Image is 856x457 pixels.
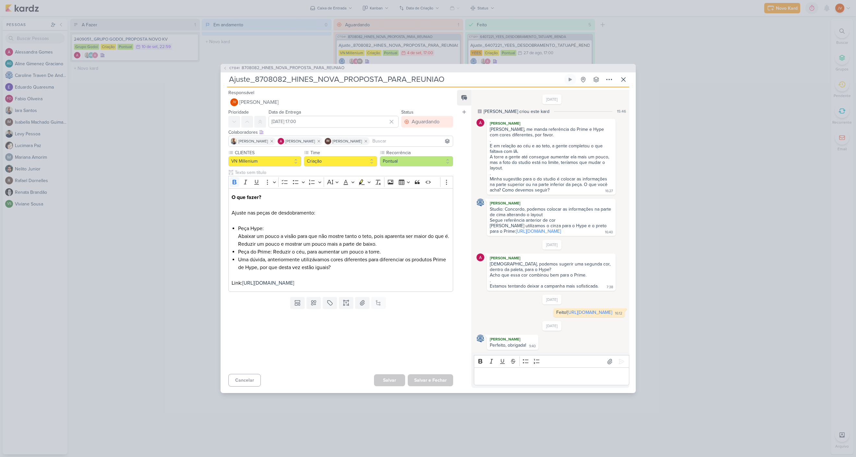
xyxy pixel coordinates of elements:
[228,109,249,115] label: Prioridade
[490,138,612,143] div: .
[380,156,453,167] button: Pontual
[242,65,344,71] span: 8708082_HINES_NOVA_PROPOSTA_PARA_REUNIAO
[232,101,236,104] p: JV
[490,261,612,272] div: [DEMOGRAPHIC_DATA], podemos sugerir uma segunda cor, dentro da paleta, para o Hype?
[617,108,626,114] div: 15:46
[228,374,261,387] button: Cancelar
[228,90,254,95] label: Responsável
[239,98,279,106] span: [PERSON_NAME]
[238,225,450,248] li: Peça Hype: Abaixar um pouco a visão para que não mostre tanto o teto, pois aparenta ser maior do ...
[232,279,450,287] p: Link:
[232,193,450,225] p: Ajuste nas peças de desdobramento:
[332,138,362,144] span: [PERSON_NAME]
[490,223,608,234] div: [PERSON_NAME] utilizamos o cinza para o Hype e o preto para o Prime:
[401,116,453,128] button: Aguardando
[490,217,612,223] div: Segue referência anterior de cor
[326,140,330,143] p: IM
[412,118,440,126] div: Aguardando
[490,176,609,193] div: Minha sugestão para o do studio é colocar as informações na parte superior ou na parte inferior d...
[605,189,613,194] div: 16:27
[310,149,377,156] label: Time
[401,109,414,115] label: Status
[228,96,453,108] button: JV [PERSON_NAME]
[490,127,612,138] div: [PERSON_NAME], me manda referência do Prime e Hype com cores diferentes, por favor.
[490,171,612,176] div: .
[607,285,613,290] div: 7:38
[242,280,294,286] a: [URL][DOMAIN_NAME]
[231,138,237,144] img: Iara Santos
[490,206,612,217] div: Studio: Concordo, podemos colocar as informações na parte de cima alterando o layout
[488,336,537,342] div: [PERSON_NAME]
[476,199,484,206] img: Caroline Traven De Andrade
[230,98,238,106] div: Joney Viana
[567,310,612,315] a: [URL][DOMAIN_NAME]
[325,138,331,144] div: Isabella Machado Guimarães
[285,138,315,144] span: [PERSON_NAME]
[474,367,629,385] div: Editor editing area: main
[529,344,536,349] div: 9:40
[223,65,344,71] button: CT1341 8708082_HINES_NOVA_PROPOSTA_PARA_REUNIAO
[228,188,453,292] div: Editor editing area: main
[234,149,302,156] label: CLIENTES
[490,143,612,154] div: E em relação ao céu e ao teto, a gente completou o que faltava com IA.
[490,283,598,289] div: Estamos tentando deixar a campanha mais sofisticada.
[490,154,612,171] div: A torre a gente até consegue aumentar ela mais um pouco, mas a foto do studio está no limite, ter...
[490,278,612,283] div: .
[488,120,614,127] div: [PERSON_NAME]
[234,169,453,176] input: Texto sem título
[227,74,563,85] input: Kard Sem Título
[488,200,614,206] div: [PERSON_NAME]
[228,156,302,167] button: VN Millenium
[488,255,614,261] div: [PERSON_NAME]
[386,149,453,156] label: Recorrência
[484,108,549,115] div: [PERSON_NAME] criou este kard
[474,355,629,368] div: Editor toolbar
[228,129,453,136] div: Colaboradores
[304,156,377,167] button: Criação
[269,116,399,128] input: Select a date
[238,138,268,144] span: [PERSON_NAME]
[605,230,613,235] div: 16:40
[269,109,301,115] label: Data de Entrega
[371,137,452,145] input: Buscar
[476,335,484,342] img: Caroline Traven De Andrade
[278,138,284,144] img: Alessandra Gomes
[476,253,484,261] img: Alessandra Gomes
[228,66,240,70] span: CT1341
[228,176,453,189] div: Editor toolbar
[238,256,450,271] li: Uma dúvida, anteriormente utilizávamos cores diferentes para diferenciar os produtos Prime de Hyp...
[490,272,612,278] div: Acho que essa cor combinou bem para o Prime.
[556,310,612,315] div: Feito!
[232,194,261,201] strong: O que fazer?
[490,342,526,348] div: Perfeito, obrigada!
[238,248,450,256] li: Peça do Prime: Reduzir o céu, para aumentar um pouco a torre.
[568,77,573,82] div: Ligar relógio
[516,228,561,234] a: [URL][DOMAIN_NAME]
[615,311,622,316] div: 16:12
[476,119,484,127] img: Alessandra Gomes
